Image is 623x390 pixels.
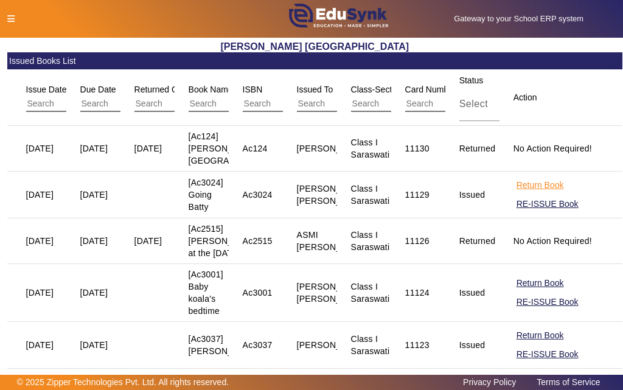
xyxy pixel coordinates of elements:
div: Card Number [401,78,529,116]
button: RE-ISSUE Book [515,197,580,212]
div: Issued [459,339,486,351]
h2: [PERSON_NAME] [GEOGRAPHIC_DATA] [7,41,623,52]
span: Book Name [189,85,233,94]
span: Due Date [80,85,116,94]
div: Ac3001 [243,287,273,299]
div: [PERSON_NAME] [PERSON_NAME] [297,183,369,207]
button: RE-ISSUE Book [515,347,580,362]
span: ISBN [243,85,263,94]
span: Card Number [405,85,456,94]
div: 11123 [405,339,430,351]
div: [DATE] [26,339,54,351]
div: ISBN [238,78,367,116]
p: © 2025 Zipper Technologies Pvt. Ltd. All rights reserved. [17,376,229,389]
span: Select [459,99,488,109]
div: [Ac3024] Going Batty [189,176,223,213]
div: [DATE] [26,287,54,299]
input: Search [26,96,135,112]
div: Ac124 [243,142,268,155]
div: Status [455,69,584,125]
a: Terms of Service [531,374,606,390]
div: [DATE] [80,339,108,351]
button: Return Book [515,328,565,343]
div: 11130 [405,142,430,155]
span: No Action Required! [513,144,592,153]
span: Issued To [297,85,333,94]
span: No Action Required! [513,236,592,246]
div: Issue Date [22,78,150,116]
div: [DATE] [134,142,162,155]
button: Return Book [515,178,565,193]
input: Search [243,96,352,112]
mat-card-header: Issued Books List [7,52,623,69]
div: Class I Saraswati [351,183,390,207]
button: RE-ISSUE Book [515,294,580,310]
div: Book Name [184,78,313,116]
input: Search [351,96,460,112]
div: Ac3024 [243,189,273,201]
button: Return Book [515,276,565,291]
div: Issued [459,189,486,201]
div: Returned [459,235,496,247]
div: Ac3037 [243,339,273,351]
div: Returned [459,142,496,155]
div: Issued [459,287,486,299]
div: Issued To [293,78,421,116]
span: Issue Date [26,85,67,94]
div: 11124 [405,287,430,299]
span: Action [513,92,537,102]
div: [PERSON_NAME] [PERSON_NAME] [297,280,369,305]
span: Returned On [134,85,183,94]
div: Class I Saraswati [351,280,390,305]
div: [DATE] [80,287,108,299]
div: [DATE] [80,235,108,247]
input: Search [134,96,243,112]
div: [DATE] [80,142,108,155]
a: Privacy Policy [457,374,522,390]
span: Class-Section [351,85,403,94]
div: [DATE] [80,189,108,201]
div: [Ac124] [PERSON_NAME] in [GEOGRAPHIC_DATA] [189,130,280,167]
span: Status [459,75,484,85]
input: Search [297,96,406,112]
div: Ac2515 [243,235,273,247]
div: [Ac2515] [PERSON_NAME] at the [DATE] [189,223,260,259]
div: [Ac3001] Baby koala's bedtime [189,268,223,317]
div: Action [509,86,552,108]
div: [DATE] [26,235,54,247]
div: [DATE] [134,235,162,247]
div: [DATE] [26,189,54,201]
div: ASMI [PERSON_NAME] [297,229,369,253]
div: [Ac3037] [PERSON_NAME] [189,333,260,357]
div: 11129 [405,189,430,201]
div: Class I Saraswati [351,136,390,161]
input: Search [189,96,298,112]
div: Class-Section [347,78,475,116]
input: Search [405,96,514,112]
div: Returned On [130,78,259,116]
div: [PERSON_NAME] [297,339,369,351]
div: Class I Saraswati [351,333,390,357]
h5: Gateway to your School ERP system [422,14,616,24]
div: [DATE] [26,142,54,155]
div: Class I Saraswati [351,229,390,253]
div: 11126 [405,235,430,247]
div: [PERSON_NAME] [297,142,369,155]
input: Search [80,96,189,112]
div: Due Date [76,78,204,116]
